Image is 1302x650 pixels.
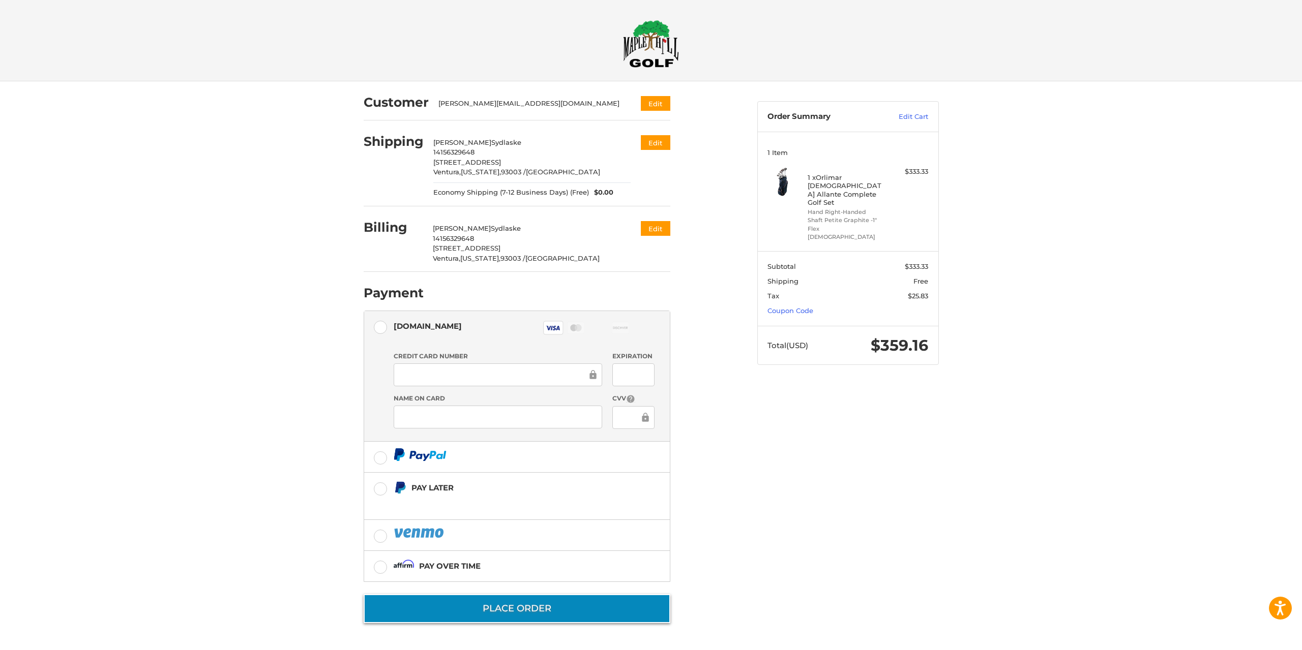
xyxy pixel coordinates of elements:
[364,220,423,235] h2: Billing
[433,254,460,262] span: Ventura,
[808,173,885,206] h4: 1 x Orlimar [DEMOGRAPHIC_DATA] Allante Complete Golf Set
[641,135,670,150] button: Edit
[433,138,491,146] span: [PERSON_NAME]
[491,224,521,232] span: Sydlaske
[419,558,481,574] div: Pay over time
[433,224,491,232] span: [PERSON_NAME]
[913,277,928,285] span: Free
[433,188,589,198] span: Economy Shipping (7-12 Business Days) (Free)
[364,95,429,110] h2: Customer
[808,208,885,216] li: Hand Right-Handed
[394,394,602,403] label: Name on Card
[394,499,606,507] iframe: PayPal Message 1
[641,221,670,236] button: Edit
[461,168,501,176] span: [US_STATE],
[364,134,424,149] h2: Shipping
[364,594,670,623] button: Place Order
[491,138,521,146] span: Sydlaske
[438,99,621,109] div: [PERSON_NAME][EMAIL_ADDRESS][DOMAIN_NAME]
[623,20,679,68] img: Maple Hill Golf
[905,262,928,270] span: $333.33
[394,481,406,494] img: Pay Later icon
[433,148,475,156] span: 14156329648
[877,112,928,122] a: Edit Cart
[767,112,877,122] h3: Order Summary
[767,341,808,350] span: Total (USD)
[908,292,928,300] span: $25.83
[394,560,414,572] img: Affirm icon
[1218,623,1302,650] iframe: Google Customer Reviews
[433,168,461,176] span: Ventura,
[460,254,500,262] span: [US_STATE],
[433,234,474,242] span: 14156329648
[589,188,613,198] span: $0.00
[433,244,500,252] span: [STREET_ADDRESS]
[394,352,602,361] label: Credit Card Number
[433,158,501,166] span: [STREET_ADDRESS]
[641,96,670,111] button: Edit
[767,306,813,315] a: Coupon Code
[411,479,606,496] div: Pay Later
[394,527,446,539] img: PayPal icon
[767,292,779,300] span: Tax
[364,285,424,301] h2: Payment
[394,448,447,461] img: PayPal icon
[500,254,525,262] span: 93003 /
[526,168,600,176] span: [GEOGRAPHIC_DATA]
[808,225,885,241] li: Flex [DEMOGRAPHIC_DATA]
[525,254,600,262] span: [GEOGRAPHIC_DATA]
[767,262,796,270] span: Subtotal
[612,394,655,404] label: CVV
[767,277,798,285] span: Shipping
[501,168,526,176] span: 93003 /
[612,352,655,361] label: Expiration
[394,318,462,334] div: [DOMAIN_NAME]
[888,167,928,177] div: $333.33
[871,336,928,355] span: $359.16
[808,216,885,225] li: Shaft Petite Graphite -1"
[767,148,928,157] h3: 1 Item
